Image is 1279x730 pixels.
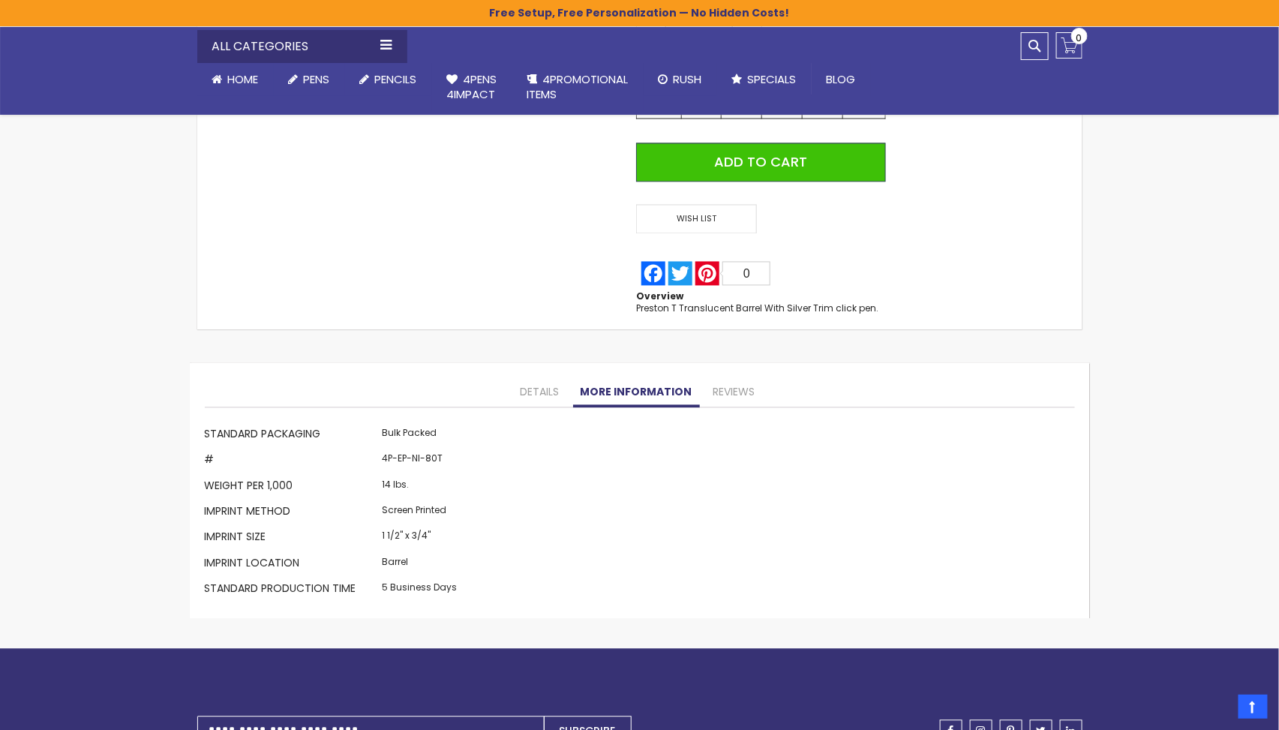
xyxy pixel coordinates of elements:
a: 4Pens4impact [432,63,512,112]
div: Preston T Translucent Barrel With Silver Trim click pen. [636,303,878,315]
td: Screen Printed [379,500,461,526]
th: Imprint Size [205,527,379,552]
strong: Overview [636,290,683,303]
a: More Information [573,378,700,408]
a: Details [513,378,567,408]
a: Top [1238,695,1268,719]
a: Pinterest0 [694,262,772,286]
span: 4PROMOTIONAL ITEMS [527,71,629,102]
th: Weight per 1,000 [205,475,379,500]
span: 0 [743,268,750,281]
div: All Categories [197,30,407,63]
th: # [205,449,379,475]
a: Rush [644,63,717,96]
a: 4PROMOTIONALITEMS [512,63,644,112]
span: Wish List [636,205,756,234]
th: Imprint Location [205,552,379,578]
td: 4P-EP-NI-80T [379,449,461,475]
td: 5 Business Days [379,578,461,604]
a: Pencils [345,63,432,96]
span: Pens [304,71,330,87]
span: Pencils [375,71,417,87]
span: Home [228,71,259,87]
span: Add to Cart [715,153,808,172]
a: Reviews [706,378,763,408]
th: Standard Production Time [205,578,379,604]
td: Bulk Packed [379,423,461,449]
span: Rush [674,71,702,87]
a: Facebook [640,262,667,286]
span: Specials [748,71,797,87]
a: Pens [274,63,345,96]
a: Twitter [667,262,694,286]
th: Imprint Method [205,500,379,526]
a: Specials [717,63,812,96]
th: Standard Packaging [205,423,379,449]
span: 0 [1076,31,1082,45]
span: Blog [827,71,856,87]
button: Add to Cart [636,143,885,182]
a: Home [197,63,274,96]
a: Wish List [636,205,761,234]
td: 14 lbs. [379,475,461,500]
a: Blog [812,63,871,96]
a: 0 [1056,32,1082,59]
td: Barrel [379,552,461,578]
span: 4Pens 4impact [447,71,497,102]
td: 1 1/2" x 3/4" [379,527,461,552]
